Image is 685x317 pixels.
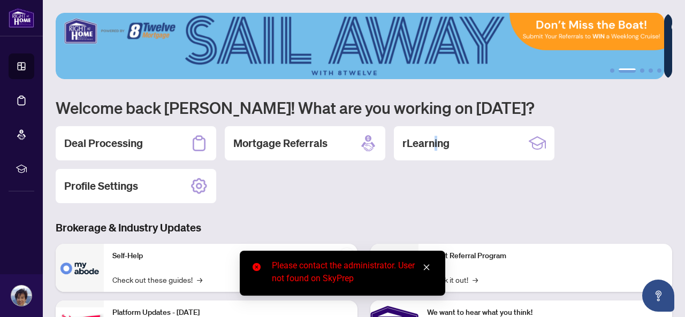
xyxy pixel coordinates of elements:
button: 3 [640,68,644,73]
img: logo [9,8,34,28]
a: Check out these guides!→ [112,274,202,285]
h2: Profile Settings [64,179,138,194]
h2: Mortgage Referrals [233,136,328,151]
span: → [473,274,478,285]
img: Self-Help [56,244,104,292]
p: Self-Help [112,250,349,262]
span: close [423,264,430,271]
img: Slide 1 [56,13,664,79]
span: pushpin [340,248,353,261]
button: 2 [619,68,636,73]
button: 4 [649,68,653,73]
button: 1 [610,68,614,73]
p: Agent Referral Program [427,250,664,262]
span: close-circle [253,263,261,271]
span: → [197,274,202,285]
h2: rLearning [402,136,450,151]
button: 5 [657,68,661,73]
a: Close [421,261,432,273]
a: Check it out!→ [427,274,478,285]
h2: Deal Processing [64,136,143,151]
div: Please contact the administrator. User not found on SkyPrep [272,259,432,285]
h1: Welcome back [PERSON_NAME]! What are you working on [DATE]? [56,97,672,118]
img: Profile Icon [11,285,32,306]
h3: Brokerage & Industry Updates [56,220,672,235]
button: Open asap [642,280,674,312]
